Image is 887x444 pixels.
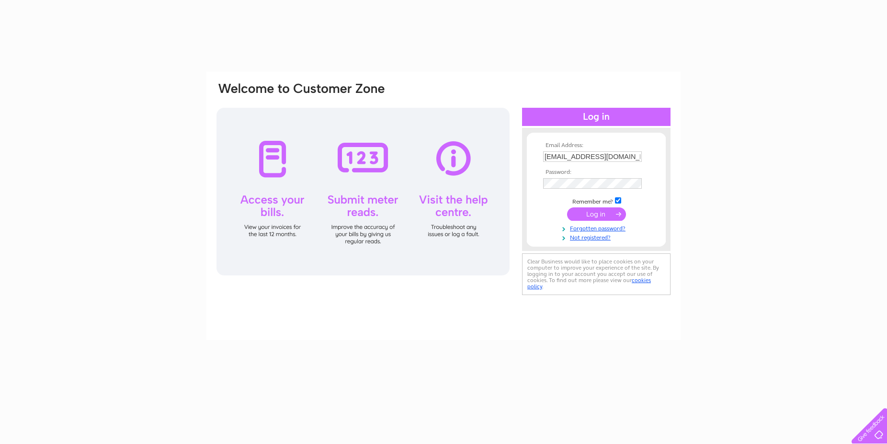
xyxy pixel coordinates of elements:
a: cookies policy [527,277,651,290]
a: Not registered? [543,232,652,241]
a: Forgotten password? [543,223,652,232]
th: Password: [541,169,652,176]
td: Remember me? [541,196,652,205]
th: Email Address: [541,142,652,149]
input: Submit [567,207,626,221]
div: Clear Business would like to place cookies on your computer to improve your experience of the sit... [522,253,671,295]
